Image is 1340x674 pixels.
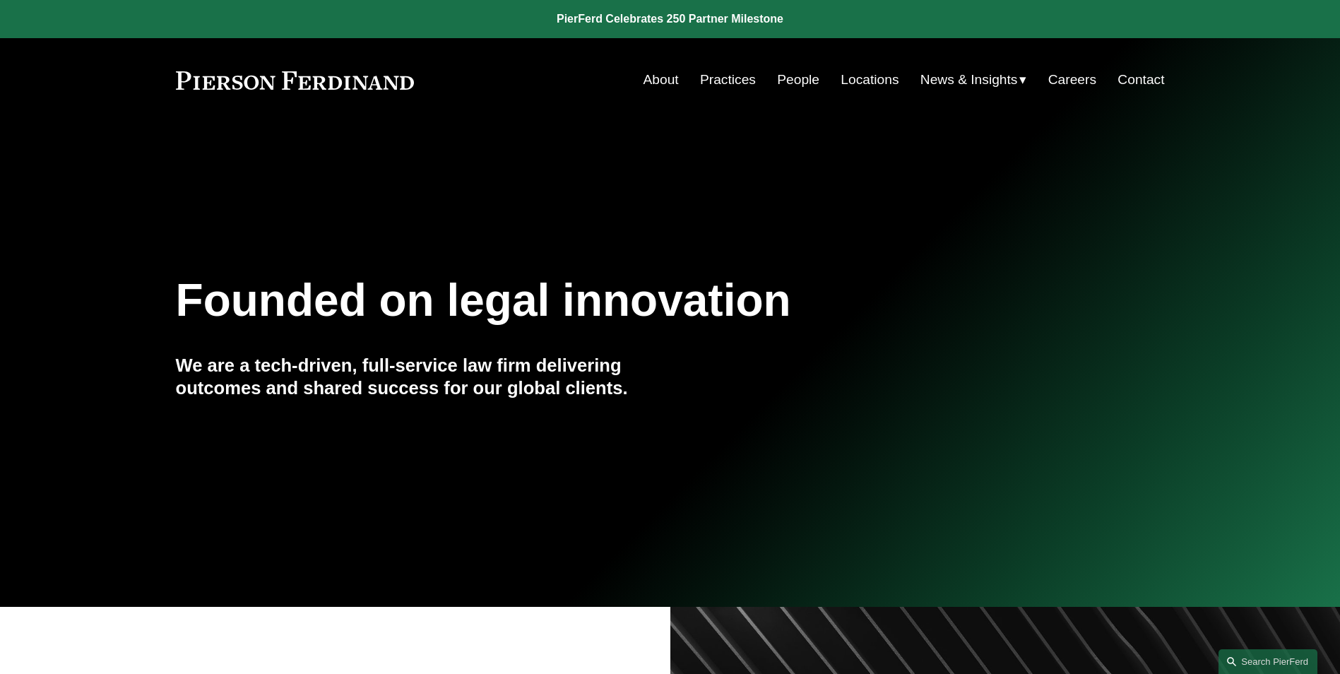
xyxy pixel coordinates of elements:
a: Locations [841,66,899,93]
a: folder dropdown [920,66,1027,93]
a: Careers [1048,66,1096,93]
a: Contact [1117,66,1164,93]
a: Search this site [1219,649,1317,674]
h1: Founded on legal innovation [176,275,1000,326]
span: News & Insights [920,68,1018,93]
h4: We are a tech-driven, full-service law firm delivering outcomes and shared success for our global... [176,354,670,400]
a: Practices [700,66,756,93]
a: About [644,66,679,93]
a: People [777,66,819,93]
